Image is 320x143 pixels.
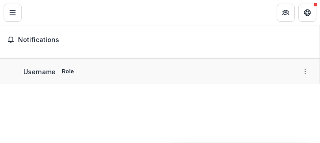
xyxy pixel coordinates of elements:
button: Notifications [4,33,316,47]
button: More [300,66,311,77]
p: Username [23,67,56,76]
button: Toggle Menu [4,4,22,22]
p: Role [59,67,77,76]
span: Notifications [18,36,312,44]
button: Get Help [298,4,316,22]
button: Partners [277,4,295,22]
